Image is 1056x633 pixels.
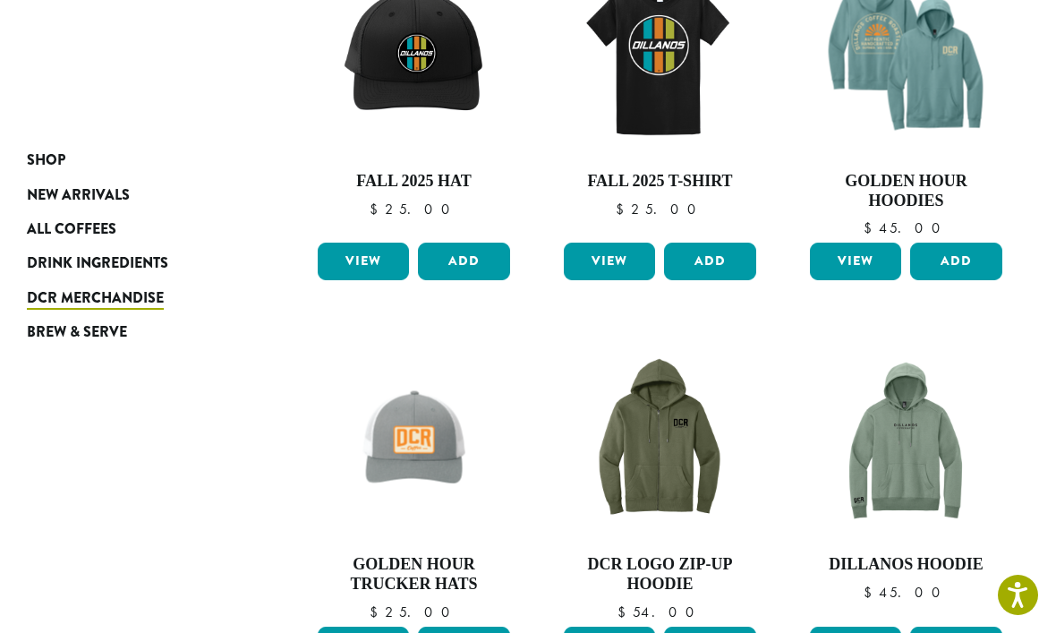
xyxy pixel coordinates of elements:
h4: Fall 2025 T-Shirt [559,172,761,192]
a: Brew & Serve [27,315,237,349]
span: $ [370,603,385,621]
button: Add [418,243,509,280]
a: DCR Logo Zip-Up Hoodie $54.00 [559,339,761,619]
img: DCR-Dillanos-Zip-Up-Hoodie-Military-Green.png [559,339,761,541]
span: New Arrivals [27,184,130,207]
span: Brew & Serve [27,321,127,344]
span: $ [370,200,385,218]
h4: DCR Logo Zip-Up Hoodie [559,555,761,594]
span: $ [616,200,631,218]
a: Drink Ingredients [27,246,237,280]
h4: Fall 2025 Hat [313,172,515,192]
bdi: 54.00 [617,603,703,621]
bdi: 25.00 [370,200,458,218]
bdi: 45.00 [864,583,949,602]
a: Shop [27,143,237,177]
span: $ [864,583,879,602]
h4: Golden Hour Hoodies [805,172,1007,210]
a: Golden Hour Trucker Hats $25.00 [313,339,515,619]
h4: Golden Hour Trucker Hats [313,555,515,594]
span: All Coffees [27,218,116,241]
span: Shop [27,150,65,172]
span: $ [864,218,879,237]
img: DCR-SS-Golden-Hour-Trucker-Hat-Marigold-Patch-1200x1200-Web-e1744312436823.png [313,339,515,541]
a: View [810,243,901,280]
bdi: 25.00 [370,603,458,621]
bdi: 45.00 [864,218,949,237]
img: DCR-Dillanos-Hoodie-Laurel-Green.png [805,339,1007,541]
a: View [318,243,409,280]
a: New Arrivals [27,177,237,211]
a: Dillanos Hoodie $45.00 [805,339,1007,619]
button: Add [910,243,1001,280]
span: Drink Ingredients [27,252,168,275]
a: DCR Merchandise [27,281,237,315]
button: Add [664,243,755,280]
a: All Coffees [27,212,237,246]
span: DCR Merchandise [27,287,164,310]
h4: Dillanos Hoodie [805,555,1007,575]
a: View [564,243,655,280]
span: $ [617,603,633,621]
bdi: 25.00 [616,200,704,218]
